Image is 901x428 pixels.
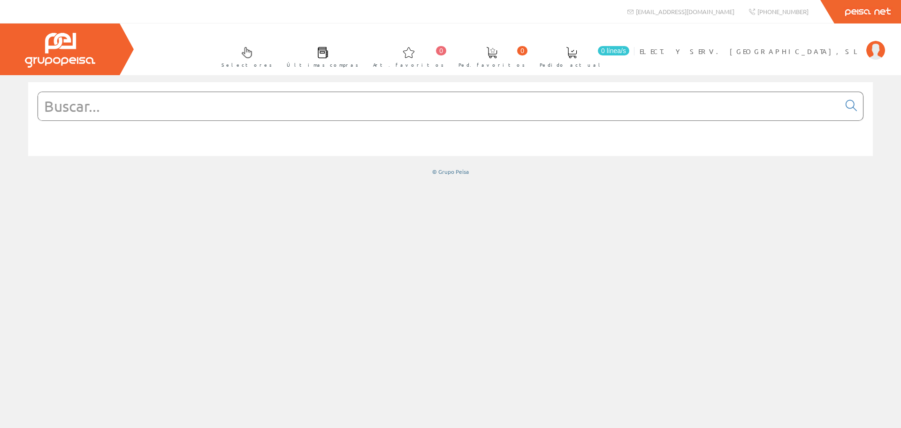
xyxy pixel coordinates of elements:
[757,8,809,16] span: [PHONE_NUMBER]
[640,39,885,48] a: ELECT. Y SERV. [GEOGRAPHIC_DATA], SL
[277,39,363,73] a: Últimas compras
[28,168,873,176] div: © Grupo Peisa
[598,46,629,55] span: 0 línea/s
[517,46,527,55] span: 0
[436,46,446,55] span: 0
[221,60,272,70] span: Selectores
[373,60,444,70] span: Art. favoritos
[636,8,734,16] span: [EMAIL_ADDRESS][DOMAIN_NAME]
[25,33,95,68] img: Grupo Peisa
[38,92,840,120] input: Buscar...
[458,60,525,70] span: Ped. favoritos
[540,60,603,70] span: Pedido actual
[640,47,862,56] span: ELECT. Y SERV. [GEOGRAPHIC_DATA], SL
[287,60,359,70] span: Últimas compras
[212,39,277,73] a: Selectores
